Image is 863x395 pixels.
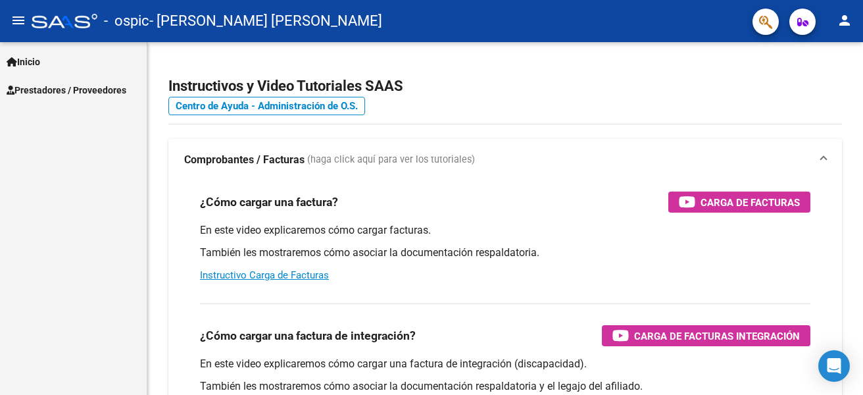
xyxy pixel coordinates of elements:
span: Carga de Facturas [701,194,800,211]
p: También les mostraremos cómo asociar la documentación respaldatoria y el legajo del afiliado. [200,379,810,394]
p: En este video explicaremos cómo cargar facturas. [200,223,810,238]
span: - ospic [104,7,149,36]
mat-icon: person [837,13,852,28]
h3: ¿Cómo cargar una factura de integración? [200,327,416,345]
p: También les mostraremos cómo asociar la documentación respaldatoria. [200,246,810,260]
a: Instructivo Carga de Facturas [200,269,329,281]
p: En este video explicaremos cómo cargar una factura de integración (discapacidad). [200,357,810,371]
span: Carga de Facturas Integración [634,328,800,344]
strong: Comprobantes / Facturas [184,153,305,167]
div: Open Intercom Messenger [818,350,850,382]
span: - [PERSON_NAME] [PERSON_NAME] [149,7,382,36]
span: Prestadores / Proveedores [7,83,126,97]
span: Inicio [7,55,40,69]
mat-expansion-panel-header: Comprobantes / Facturas (haga click aquí para ver los tutoriales) [168,139,842,181]
span: (haga click aquí para ver los tutoriales) [307,153,475,167]
mat-icon: menu [11,13,26,28]
h2: Instructivos y Video Tutoriales SAAS [168,74,842,99]
a: Centro de Ayuda - Administración de O.S. [168,97,365,115]
h3: ¿Cómo cargar una factura? [200,193,338,211]
button: Carga de Facturas Integración [602,325,810,346]
button: Carga de Facturas [668,192,810,213]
